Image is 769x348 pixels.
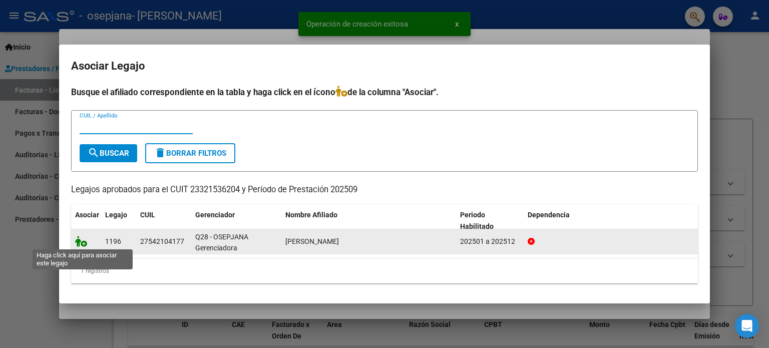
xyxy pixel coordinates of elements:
[285,237,339,245] span: BRIZUELA GONZALEZ ALONDRA
[460,236,520,247] div: 202501 a 202512
[195,233,248,252] span: Q28 - OSEPJANA Gerenciadora
[101,204,136,237] datatable-header-cell: Legajo
[71,258,698,283] div: 1 registros
[105,211,127,219] span: Legajo
[191,204,281,237] datatable-header-cell: Gerenciador
[145,143,235,163] button: Borrar Filtros
[735,314,759,338] div: Open Intercom Messenger
[71,57,698,76] h2: Asociar Legajo
[460,211,494,230] span: Periodo Habilitado
[88,149,129,158] span: Buscar
[195,211,235,219] span: Gerenciador
[140,211,155,219] span: CUIL
[140,236,184,247] div: 27542104177
[528,211,570,219] span: Dependencia
[71,86,698,99] h4: Busque el afiliado correspondiente en la tabla y haga click en el ícono de la columna "Asociar".
[75,211,99,219] span: Asociar
[71,184,698,196] p: Legajos aprobados para el CUIT 23321536204 y Período de Prestación 202509
[285,211,337,219] span: Nombre Afiliado
[456,204,524,237] datatable-header-cell: Periodo Habilitado
[105,237,121,245] span: 1196
[281,204,456,237] datatable-header-cell: Nombre Afiliado
[88,147,100,159] mat-icon: search
[136,204,191,237] datatable-header-cell: CUIL
[154,147,166,159] mat-icon: delete
[80,144,137,162] button: Buscar
[154,149,226,158] span: Borrar Filtros
[524,204,698,237] datatable-header-cell: Dependencia
[71,204,101,237] datatable-header-cell: Asociar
